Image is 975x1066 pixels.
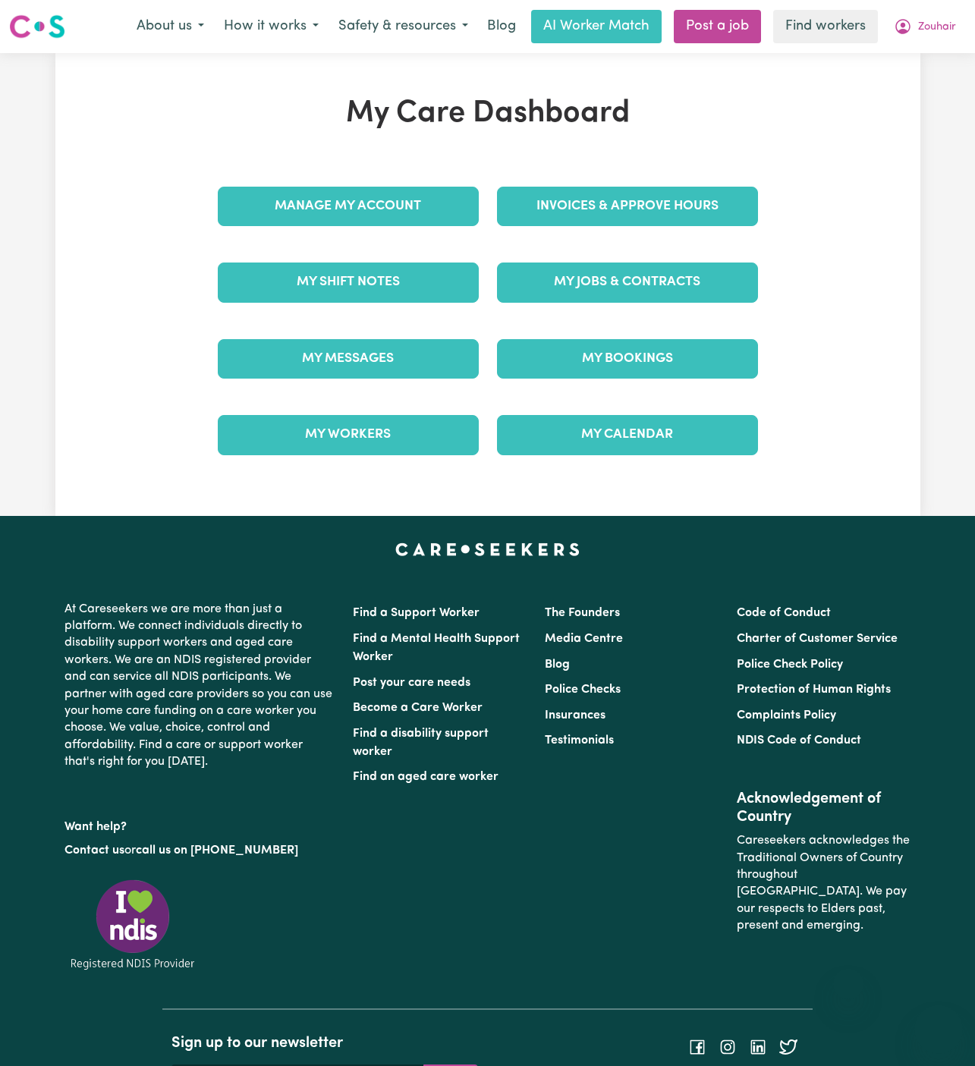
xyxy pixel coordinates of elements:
a: Manage My Account [218,187,479,226]
a: Media Centre [545,633,623,645]
img: Careseekers logo [9,13,65,40]
iframe: Close message [833,969,863,999]
a: Find workers [773,10,878,43]
a: My Shift Notes [218,263,479,302]
p: Careseekers acknowledges the Traditional Owners of Country throughout [GEOGRAPHIC_DATA]. We pay o... [737,826,911,940]
a: Testimonials [545,734,614,747]
a: Code of Conduct [737,607,831,619]
a: Blog [545,659,570,671]
a: Insurances [545,709,605,722]
a: Careseekers home page [395,543,580,555]
a: Become a Care Worker [353,702,483,714]
a: My Messages [218,339,479,379]
h1: My Care Dashboard [209,96,767,132]
span: Zouhair [918,19,956,36]
button: About us [127,11,214,42]
a: Find an aged care worker [353,771,499,783]
a: Complaints Policy [737,709,836,722]
h2: Sign up to our newsletter [171,1034,478,1052]
iframe: Button to launch messaging window [914,1005,963,1054]
a: Contact us [64,844,124,857]
p: or [64,836,335,865]
a: Find a Support Worker [353,607,480,619]
button: My Account [884,11,966,42]
a: Police Check Policy [737,659,843,671]
a: Protection of Human Rights [737,684,891,696]
a: Blog [478,10,525,43]
a: NDIS Code of Conduct [737,734,861,747]
a: Find a Mental Health Support Worker [353,633,520,663]
img: Registered NDIS provider [64,877,201,972]
a: Invoices & Approve Hours [497,187,758,226]
a: My Workers [218,415,479,454]
a: AI Worker Match [531,10,662,43]
button: How it works [214,11,329,42]
a: Follow Careseekers on LinkedIn [749,1041,767,1053]
a: The Founders [545,607,620,619]
a: My Calendar [497,415,758,454]
a: call us on [PHONE_NUMBER] [136,844,298,857]
a: Careseekers logo [9,9,65,44]
p: Want help? [64,813,335,835]
a: My Bookings [497,339,758,379]
a: Follow Careseekers on Instagram [719,1041,737,1053]
a: Follow Careseekers on Facebook [688,1041,706,1053]
a: Post a job [674,10,761,43]
p: At Careseekers we are more than just a platform. We connect individuals directly to disability su... [64,595,335,777]
a: Charter of Customer Service [737,633,898,645]
a: Find a disability support worker [353,728,489,758]
h2: Acknowledgement of Country [737,790,911,826]
a: Follow Careseekers on Twitter [779,1041,797,1053]
button: Safety & resources [329,11,478,42]
a: Police Checks [545,684,621,696]
a: Post your care needs [353,677,470,689]
a: My Jobs & Contracts [497,263,758,302]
